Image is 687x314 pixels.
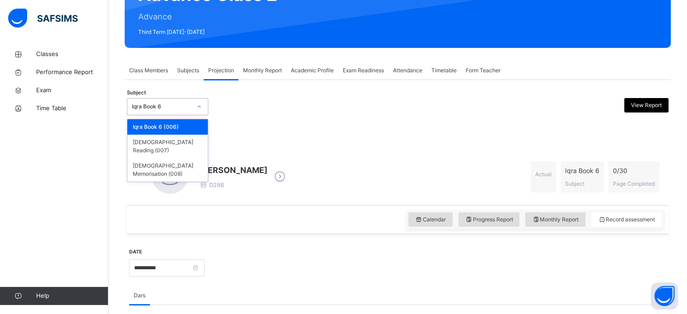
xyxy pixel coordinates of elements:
[613,166,655,175] span: 0 / 30
[127,158,208,182] div: [DEMOGRAPHIC_DATA] Memorisation (008)
[36,68,108,77] span: Performance Report
[243,66,282,75] span: Monthly Report
[631,101,662,109] span: View Report
[532,216,579,224] span: Monthly Report
[393,66,422,75] span: Attendance
[129,66,168,75] span: Class Members
[565,166,599,175] span: Iqra Book 6
[598,216,655,224] span: Record assessment
[132,103,192,111] div: Iqra Book 6
[291,66,334,75] span: Academic Profile
[535,171,551,178] span: Actual
[127,89,146,97] span: Subject
[565,180,584,187] span: Subject
[127,119,208,135] div: Iqra Book 6 (006)
[465,216,513,224] span: Progress Report
[208,66,234,75] span: Projection
[8,9,78,28] img: safsims
[431,66,457,75] span: Timetable
[127,135,208,158] div: [DEMOGRAPHIC_DATA] Reading (007)
[36,104,108,113] span: Time Table
[343,66,384,75] span: Exam Readiness
[415,216,446,224] span: Calendar
[613,180,655,187] span: Page Completed
[651,282,678,309] button: Open asap
[199,181,224,188] span: D286
[199,164,267,176] span: [PERSON_NAME]
[36,291,108,300] span: Help
[134,291,145,300] span: Dars
[36,86,108,95] span: Exam
[466,66,500,75] span: Form Teacher
[177,66,199,75] span: Subjects
[36,50,108,59] span: Classes
[129,248,142,256] label: Date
